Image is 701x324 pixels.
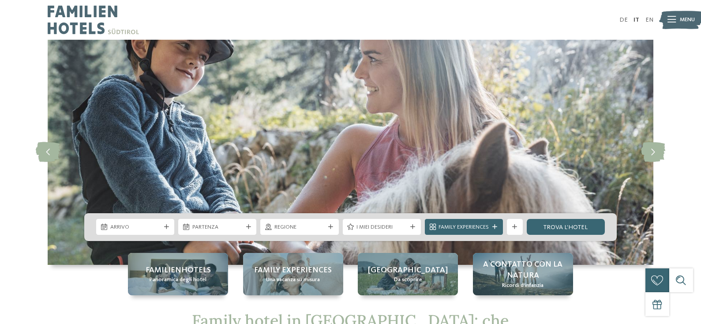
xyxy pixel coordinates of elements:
[619,17,628,23] a: DE
[48,40,653,265] img: Family hotel in Trentino Alto Adige: la vacanza ideale per grandi e piccini
[128,253,228,295] a: Family hotel in Trentino Alto Adige: la vacanza ideale per grandi e piccini Familienhotels Panora...
[439,223,489,231] span: Family Experiences
[266,276,320,284] span: Una vacanza su misura
[243,253,343,295] a: Family hotel in Trentino Alto Adige: la vacanza ideale per grandi e piccini Family experiences Un...
[274,223,325,231] span: Regione
[473,253,573,295] a: Family hotel in Trentino Alto Adige: la vacanza ideale per grandi e piccini A contatto con la nat...
[481,259,565,281] span: A contatto con la natura
[527,219,605,235] a: trova l’hotel
[394,276,422,284] span: Da scoprire
[645,17,653,23] a: EN
[192,223,243,231] span: Partenza
[502,282,544,290] span: Ricordi d’infanzia
[358,253,458,295] a: Family hotel in Trentino Alto Adige: la vacanza ideale per grandi e piccini [GEOGRAPHIC_DATA] Da ...
[150,276,206,284] span: Panoramica degli hotel
[356,223,407,231] span: I miei desideri
[680,16,695,24] span: Menu
[368,265,448,276] span: [GEOGRAPHIC_DATA]
[634,17,639,23] a: IT
[254,265,332,276] span: Family experiences
[146,265,211,276] span: Familienhotels
[110,223,161,231] span: Arrivo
